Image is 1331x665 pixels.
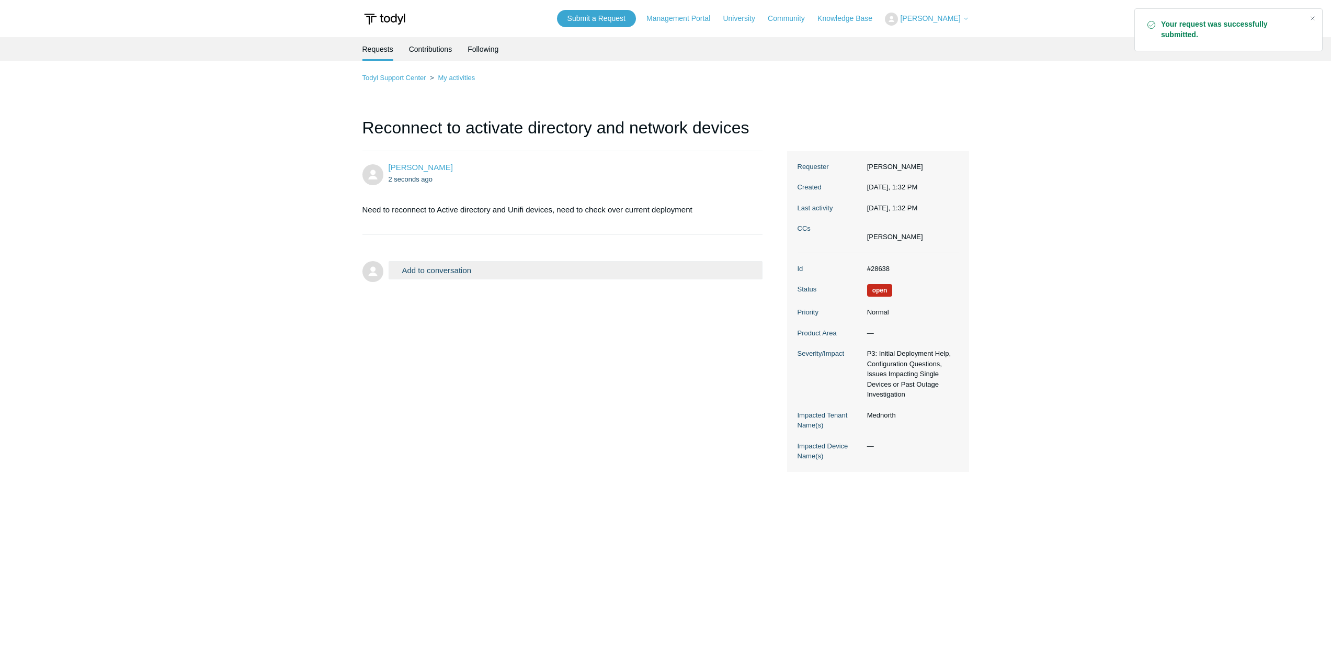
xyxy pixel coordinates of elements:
[646,13,721,24] a: Management Portal
[389,261,763,279] button: Add to conversation
[428,74,475,82] li: My activities
[798,410,862,431] dt: Impacted Tenant Name(s)
[798,307,862,318] dt: Priority
[798,348,862,359] dt: Severity/Impact
[900,14,960,22] span: [PERSON_NAME]
[362,115,763,151] h1: Reconnect to activate directory and network devices
[798,284,862,295] dt: Status
[389,175,433,183] time: 10/03/2025, 13:32
[438,74,475,82] a: My activities
[867,284,893,297] span: We are working on a response for you
[862,162,959,172] dd: [PERSON_NAME]
[362,74,426,82] a: Todyl Support Center
[798,264,862,274] dt: Id
[885,13,969,26] button: [PERSON_NAME]
[862,410,959,421] dd: Mednorth
[862,307,959,318] dd: Normal
[867,204,918,212] time: 10/03/2025, 13:32
[862,328,959,339] dd: —
[798,328,862,339] dt: Product Area
[389,163,453,172] span: gregory ranieri
[862,348,959,400] dd: P3: Initial Deployment Help, Configuration Questions, Issues Impacting Single Devices or Past Out...
[362,74,428,82] li: Todyl Support Center
[798,182,862,193] dt: Created
[362,9,407,29] img: Todyl Support Center Help Center home page
[862,441,959,452] dd: —
[862,264,959,274] dd: #28638
[409,37,452,61] a: Contributions
[362,37,393,61] li: Requests
[1161,19,1301,40] strong: Your request was successfully submitted.
[798,441,862,461] dt: Impacted Device Name(s)
[798,162,862,172] dt: Requester
[723,13,765,24] a: University
[798,223,862,234] dt: CCs
[768,13,815,24] a: Community
[389,163,453,172] a: [PERSON_NAME]
[867,232,923,242] li: gregory ranieri
[867,183,918,191] time: 10/03/2025, 13:32
[1305,11,1320,26] div: Close
[798,203,862,213] dt: Last activity
[362,204,753,216] p: Need to reconnect to Active directory and Unifi devices, need to check over current deployment
[817,13,883,24] a: Knowledge Base
[468,37,498,61] a: Following
[557,10,636,27] a: Submit a Request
